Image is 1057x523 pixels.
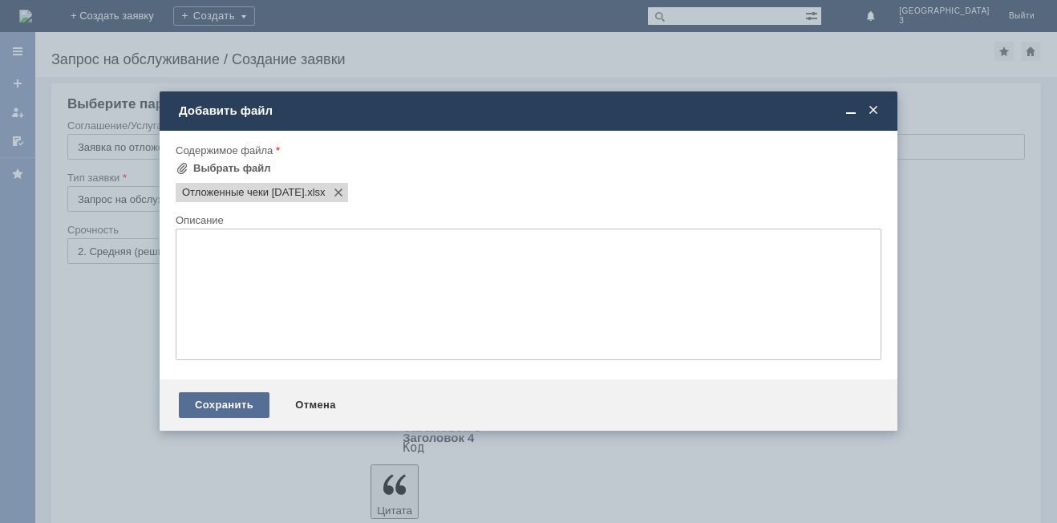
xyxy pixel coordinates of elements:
[843,103,859,118] span: Свернуть (Ctrl + M)
[176,145,878,156] div: Содержимое файла
[179,103,881,118] div: Добавить файл
[182,186,305,199] span: Отложенные чеки 23.08.2025.xlsx
[193,162,271,175] div: Выбрать файл
[865,103,881,118] span: Закрыть
[6,6,234,32] div: [PERSON_NAME]/ [PERSON_NAME] удалить отложенные чеки.
[176,215,878,225] div: Описание
[305,186,326,199] span: Отложенные чеки 23.08.2025.xlsx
